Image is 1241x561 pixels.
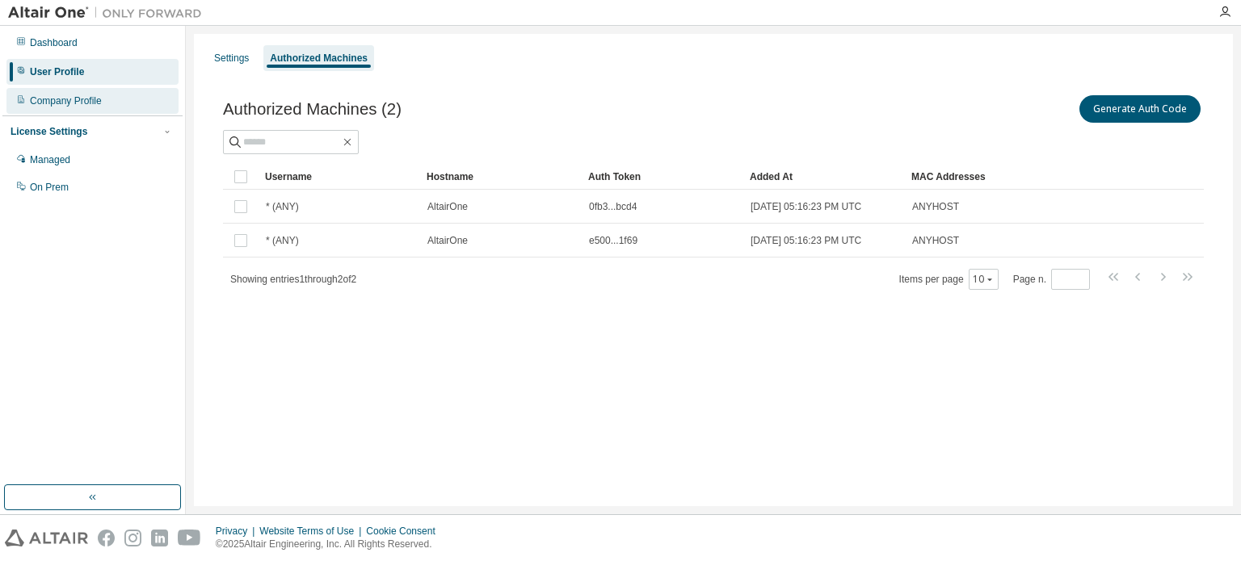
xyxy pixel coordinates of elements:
[427,200,468,213] span: AltairOne
[912,234,959,247] span: ANYHOST
[589,234,637,247] span: e500...1f69
[124,530,141,546] img: instagram.svg
[751,200,861,213] span: [DATE] 05:16:23 PM UTC
[750,164,898,190] div: Added At
[265,164,414,190] div: Username
[427,234,468,247] span: AltairOne
[366,525,444,538] div: Cookie Consent
[589,200,637,213] span: 0fb3...bcd4
[1079,95,1201,123] button: Generate Auth Code
[30,94,102,107] div: Company Profile
[270,52,368,65] div: Authorized Machines
[151,530,168,546] img: linkedin.svg
[30,153,70,166] div: Managed
[427,164,575,190] div: Hostname
[751,234,861,247] span: [DATE] 05:16:23 PM UTC
[911,164,1034,190] div: MAC Addresses
[1013,269,1090,290] span: Page n.
[588,164,737,190] div: Auth Token
[5,530,88,546] img: altair_logo.svg
[30,36,78,49] div: Dashboard
[216,525,259,538] div: Privacy
[214,52,249,65] div: Settings
[266,234,299,247] span: * (ANY)
[223,100,402,119] span: Authorized Machines (2)
[973,273,995,286] button: 10
[266,200,299,213] span: * (ANY)
[230,274,356,285] span: Showing entries 1 through 2 of 2
[899,269,999,290] span: Items per page
[30,181,69,194] div: On Prem
[216,538,445,551] p: © 2025 Altair Engineering, Inc. All Rights Reserved.
[30,65,84,78] div: User Profile
[11,125,87,138] div: License Settings
[259,525,366,538] div: Website Terms of Use
[98,530,115,546] img: facebook.svg
[178,530,201,546] img: youtube.svg
[912,200,959,213] span: ANYHOST
[8,5,210,21] img: Altair One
